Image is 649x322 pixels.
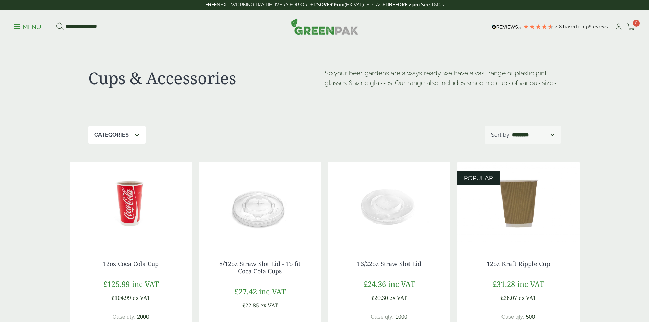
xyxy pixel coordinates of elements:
span: £24.36 [364,279,386,289]
span: 0 [633,20,640,27]
a: 0 [627,22,635,32]
strong: BEFORE 2 pm [389,2,420,7]
p: Categories [94,131,129,139]
img: 16/22oz Straw Slot Coke Cup lid [328,162,450,247]
span: reviews [591,24,608,29]
span: 2000 [137,314,149,320]
a: See T&C's [421,2,444,7]
span: 1000 [395,314,407,320]
i: Cart [627,24,635,30]
span: Case qty: [371,314,394,320]
p: Menu [14,23,41,31]
span: 4.8 [555,24,563,29]
span: Case qty: [112,314,136,320]
span: inc VAT [388,279,415,289]
span: £31.28 [493,279,515,289]
span: inc VAT [517,279,544,289]
a: 8/12oz Straw Slot Lid - To fit Coca Cola Cups [219,260,300,275]
h1: Cups & Accessories [88,68,325,88]
a: 12oz Coca Cola Cup [103,260,159,268]
span: Based on [563,24,584,29]
span: ex VAT [389,294,407,302]
a: 16/22oz Straw Slot Lid [357,260,421,268]
span: 500 [526,314,535,320]
span: 196 [584,24,591,29]
strong: FREE [205,2,217,7]
span: POPULAR [464,174,493,182]
span: £26.07 [500,294,517,302]
strong: OVER £100 [320,2,345,7]
span: £22.85 [242,302,259,309]
span: ex VAT [260,302,278,309]
a: 12oz Kraft Ripple Cup [486,260,550,268]
img: 12oz Coca Cola Cup with coke [70,162,192,247]
p: Sort by [491,131,509,139]
img: REVIEWS.io [492,25,521,29]
img: 12oz straw slot coke cup lid [199,162,321,247]
span: ex VAT [133,294,150,302]
p: So your beer gardens are always ready, we have a vast range of plastic pint glasses & wine glasse... [325,68,561,88]
span: inc VAT [132,279,159,289]
img: GreenPak Supplies [291,18,358,35]
span: £27.42 [234,286,257,296]
div: 4.79 Stars [523,24,554,30]
a: Menu [14,23,41,30]
span: £104.99 [111,294,131,302]
span: £20.30 [371,294,388,302]
i: My Account [614,24,623,30]
select: Shop order [511,131,555,139]
span: ex VAT [519,294,536,302]
span: £125.99 [103,279,130,289]
span: inc VAT [259,286,286,296]
span: Case qty: [501,314,525,320]
img: 12oz Kraft Ripple Cup-0 [457,162,580,247]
